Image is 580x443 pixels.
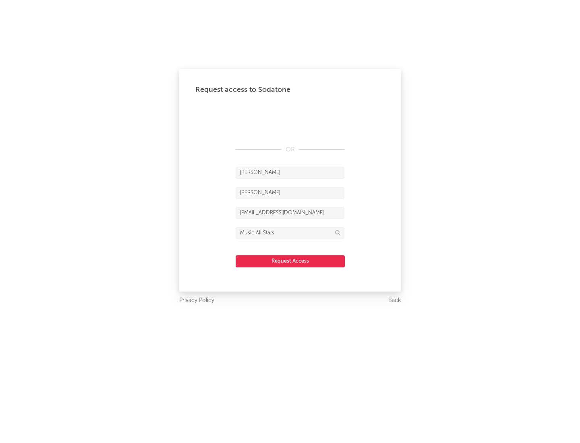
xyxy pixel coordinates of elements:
button: Request Access [236,255,345,267]
a: Privacy Policy [179,296,214,306]
input: Division [236,227,344,239]
input: First Name [236,167,344,179]
div: OR [236,145,344,155]
div: Request access to Sodatone [195,85,385,95]
a: Back [388,296,401,306]
input: Email [236,207,344,219]
input: Last Name [236,187,344,199]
